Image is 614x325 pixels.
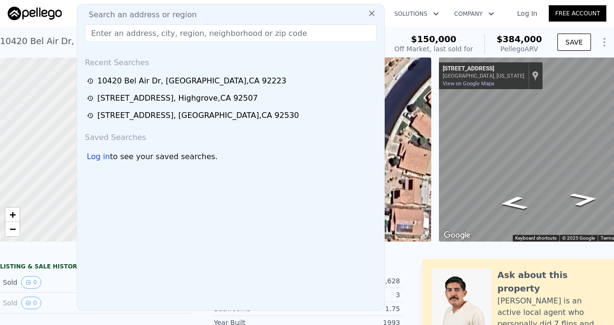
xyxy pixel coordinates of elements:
[3,276,88,289] div: Sold
[487,193,540,213] path: Go North, Bellflower Ave
[549,5,606,22] a: Free Account
[81,49,380,72] div: Recent Searches
[411,34,457,44] span: $150,000
[443,81,495,87] a: View on Google Maps
[447,5,502,23] button: Company
[3,297,88,309] div: Sold
[5,208,20,222] a: Zoom in
[81,9,197,21] span: Search an address or region
[515,235,556,242] button: Keyboard shortcuts
[87,151,110,162] div: Log in
[81,124,380,147] div: Saved Searches
[443,73,524,79] div: [GEOGRAPHIC_DATA], [US_STATE]
[496,34,542,44] span: $384,000
[558,189,611,209] path: Go South, Bellflower Ave
[5,222,20,236] a: Zoom out
[10,223,16,235] span: −
[8,7,62,20] img: Pellego
[441,229,473,242] img: Google
[441,229,473,242] a: Open this area in Google Maps (opens a new window)
[97,75,286,87] div: 10420 Bel Air Dr , [GEOGRAPHIC_DATA] , CA 92223
[443,65,524,73] div: [STREET_ADDRESS]
[496,44,542,54] div: Pellego ARV
[21,297,41,309] button: View historical data
[506,9,549,18] a: Log In
[562,235,595,241] span: © 2025 Google
[87,75,378,87] a: 10420 Bel Air Dr, [GEOGRAPHIC_DATA],CA 92223
[601,235,614,241] a: Terms (opens in new tab)
[557,34,591,51] button: SAVE
[85,24,377,42] input: Enter an address, city, region, neighborhood or zip code
[97,93,258,104] div: [STREET_ADDRESS] , Highgrove , CA 92507
[532,70,539,81] a: Show location on map
[595,33,614,52] button: Show Options
[387,5,447,23] button: Solutions
[10,209,16,221] span: +
[394,44,473,54] div: Off Market, last sold for
[497,268,604,295] div: Ask about this property
[110,151,217,162] span: to see your saved searches.
[87,93,378,104] a: [STREET_ADDRESS], Highgrove,CA 92507
[87,110,378,121] a: [STREET_ADDRESS], [GEOGRAPHIC_DATA],CA 92530
[97,110,299,121] div: [STREET_ADDRESS] , [GEOGRAPHIC_DATA] , CA 92530
[21,276,41,289] button: View historical data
